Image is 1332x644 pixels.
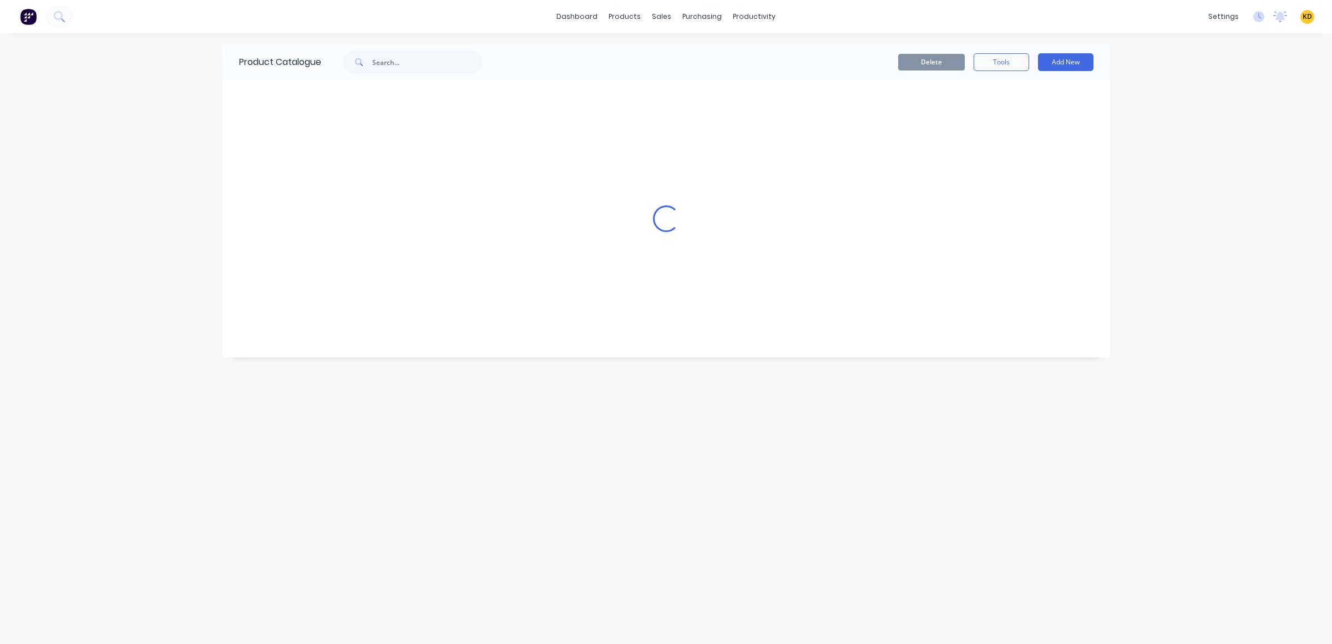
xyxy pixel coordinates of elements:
span: KD [1303,12,1312,22]
div: Product Catalogue [222,44,321,80]
a: dashboard [551,8,603,25]
button: Add New [1038,53,1093,71]
div: settings [1203,8,1244,25]
img: Factory [20,8,37,25]
div: productivity [727,8,781,25]
input: Search... [372,51,482,73]
div: products [603,8,646,25]
button: Delete [898,54,965,71]
button: Tools [974,53,1029,71]
div: sales [646,8,677,25]
div: purchasing [677,8,727,25]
